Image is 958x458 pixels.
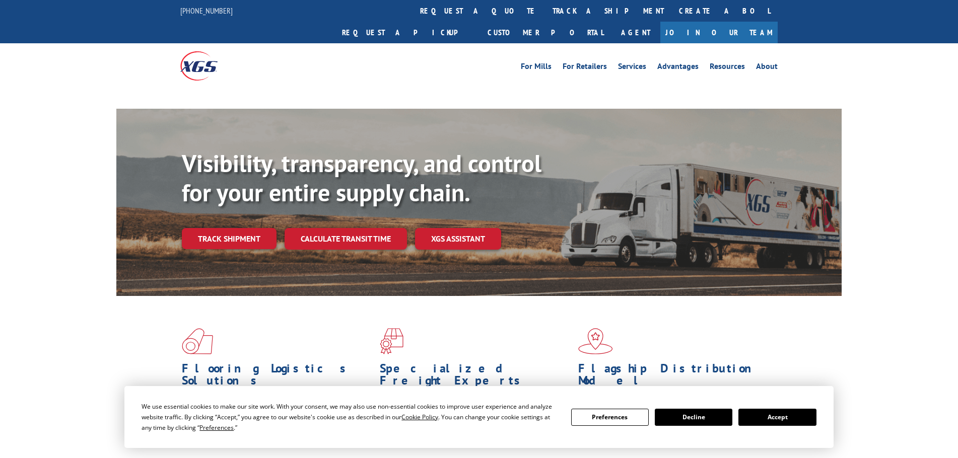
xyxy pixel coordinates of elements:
[380,437,505,448] a: Learn More >
[182,147,541,208] b: Visibility, transparency, and control for your entire supply chain.
[710,62,745,73] a: Resources
[182,362,372,392] h1: Flooring Logistics Solutions
[285,228,407,250] a: Calculate transit time
[578,328,613,354] img: xgs-icon-flagship-distribution-model-red
[124,386,834,448] div: Cookie Consent Prompt
[142,401,559,433] div: We use essential cookies to make our site work. With your consent, we may also use non-essential ...
[657,62,699,73] a: Advantages
[199,423,234,432] span: Preferences
[578,362,769,392] h1: Flagship Distribution Model
[182,228,277,249] a: Track shipment
[660,22,778,43] a: Join Our Team
[563,62,607,73] a: For Retailers
[571,409,649,426] button: Preferences
[380,362,570,392] h1: Specialized Freight Experts
[182,437,307,448] a: Learn More >
[521,62,552,73] a: For Mills
[380,328,403,354] img: xgs-icon-focused-on-flooring-red
[180,6,233,16] a: [PHONE_NUMBER]
[334,22,480,43] a: Request a pickup
[756,62,778,73] a: About
[182,328,213,354] img: xgs-icon-total-supply-chain-intelligence-red
[415,228,501,250] a: XGS ASSISTANT
[401,413,438,421] span: Cookie Policy
[480,22,611,43] a: Customer Portal
[618,62,646,73] a: Services
[611,22,660,43] a: Agent
[738,409,816,426] button: Accept
[655,409,732,426] button: Decline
